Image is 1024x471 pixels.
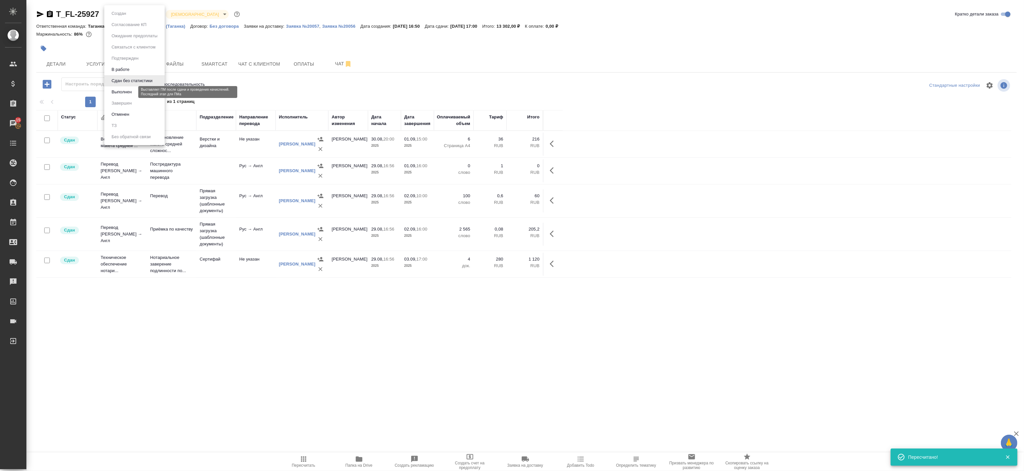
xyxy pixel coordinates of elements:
button: Связаться с клиентом [110,44,157,51]
div: Пересчитано! [908,454,995,460]
button: Создан [110,10,128,17]
button: Без обратной связи [110,133,153,141]
button: Согласование КП [110,21,149,28]
button: В работе [110,66,131,73]
button: Подтвержден [110,55,141,62]
button: Отменен [110,111,131,118]
button: Сдан без статистики [110,77,154,84]
button: Завершен [110,100,134,107]
button: Закрыть [1001,454,1014,460]
button: Ожидание предоплаты [110,32,159,40]
button: ТЗ [110,122,119,129]
button: Выполнен [110,88,134,96]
